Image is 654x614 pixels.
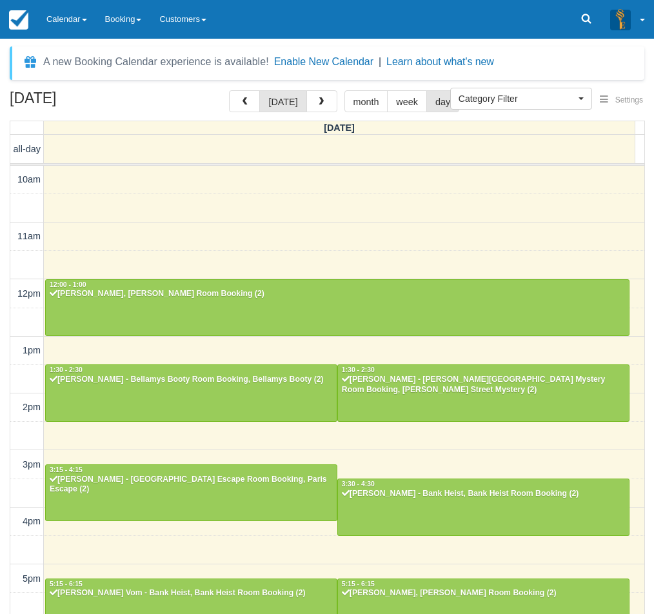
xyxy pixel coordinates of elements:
div: [PERSON_NAME] Vom - Bank Heist, Bank Heist Room Booking (2) [49,588,333,599]
span: 12pm [17,288,41,299]
span: 1:30 - 2:30 [342,366,375,373]
button: day [426,90,459,112]
span: 12:00 - 1:00 [50,281,86,288]
img: checkfront-main-nav-mini-logo.png [9,10,28,30]
a: 12:00 - 1:00[PERSON_NAME], [PERSON_NAME] Room Booking (2) [45,279,629,336]
span: 11am [17,231,41,241]
span: 4pm [23,516,41,526]
span: | [379,56,381,67]
div: [PERSON_NAME] - [PERSON_NAME][GEOGRAPHIC_DATA] Mystery Room Booking, [PERSON_NAME] Street Mystery... [341,375,626,395]
div: [PERSON_NAME], [PERSON_NAME] Room Booking (2) [49,289,626,299]
span: 2pm [23,402,41,412]
span: Settings [615,95,643,104]
button: Enable New Calendar [274,55,373,68]
a: 1:30 - 2:30[PERSON_NAME] - Bellamys Booty Room Booking, Bellamys Booty (2) [45,364,337,421]
a: 1:30 - 2:30[PERSON_NAME] - [PERSON_NAME][GEOGRAPHIC_DATA] Mystery Room Booking, [PERSON_NAME] Str... [337,364,629,421]
a: Learn about what's new [386,56,494,67]
img: A3 [610,9,631,30]
button: [DATE] [259,90,306,112]
span: Category Filter [459,92,575,105]
span: 10am [17,174,41,184]
div: [PERSON_NAME] - [GEOGRAPHIC_DATA] Escape Room Booking, Paris Escape (2) [49,475,333,495]
div: [PERSON_NAME] - Bank Heist, Bank Heist Room Booking (2) [341,489,626,499]
a: 3:30 - 4:30[PERSON_NAME] - Bank Heist, Bank Heist Room Booking (2) [337,479,629,535]
button: Category Filter [450,88,592,110]
span: 1:30 - 2:30 [50,366,83,373]
span: 1pm [23,345,41,355]
div: [PERSON_NAME] - Bellamys Booty Room Booking, Bellamys Booty (2) [49,375,333,385]
h2: [DATE] [10,90,173,114]
div: [PERSON_NAME], [PERSON_NAME] Room Booking (2) [341,588,626,599]
span: 3:15 - 4:15 [50,466,83,473]
span: 5:15 - 6:15 [342,580,375,588]
button: month [344,90,388,112]
div: A new Booking Calendar experience is available! [43,54,269,70]
span: 3:30 - 4:30 [342,480,375,488]
span: [DATE] [324,123,355,133]
span: 5:15 - 6:15 [50,580,83,588]
button: week [387,90,427,112]
button: Settings [592,91,651,110]
a: 3:15 - 4:15[PERSON_NAME] - [GEOGRAPHIC_DATA] Escape Room Booking, Paris Escape (2) [45,464,337,521]
span: all-day [14,144,41,154]
span: 3pm [23,459,41,470]
span: 5pm [23,573,41,584]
